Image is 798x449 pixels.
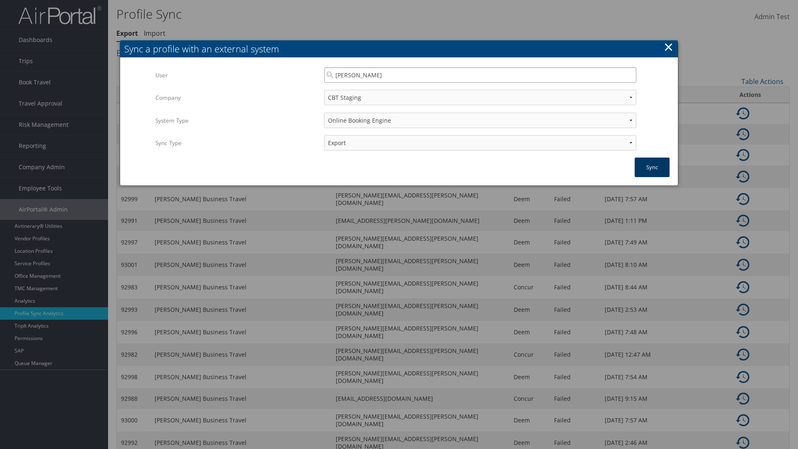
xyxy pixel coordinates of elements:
label: System Type [155,113,318,128]
button: × [664,39,673,55]
label: User [155,67,318,83]
label: Company [155,90,318,106]
div: Sync a profile with an external system [124,42,678,55]
button: Sync [635,158,670,177]
label: Sync Type [155,135,318,151]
